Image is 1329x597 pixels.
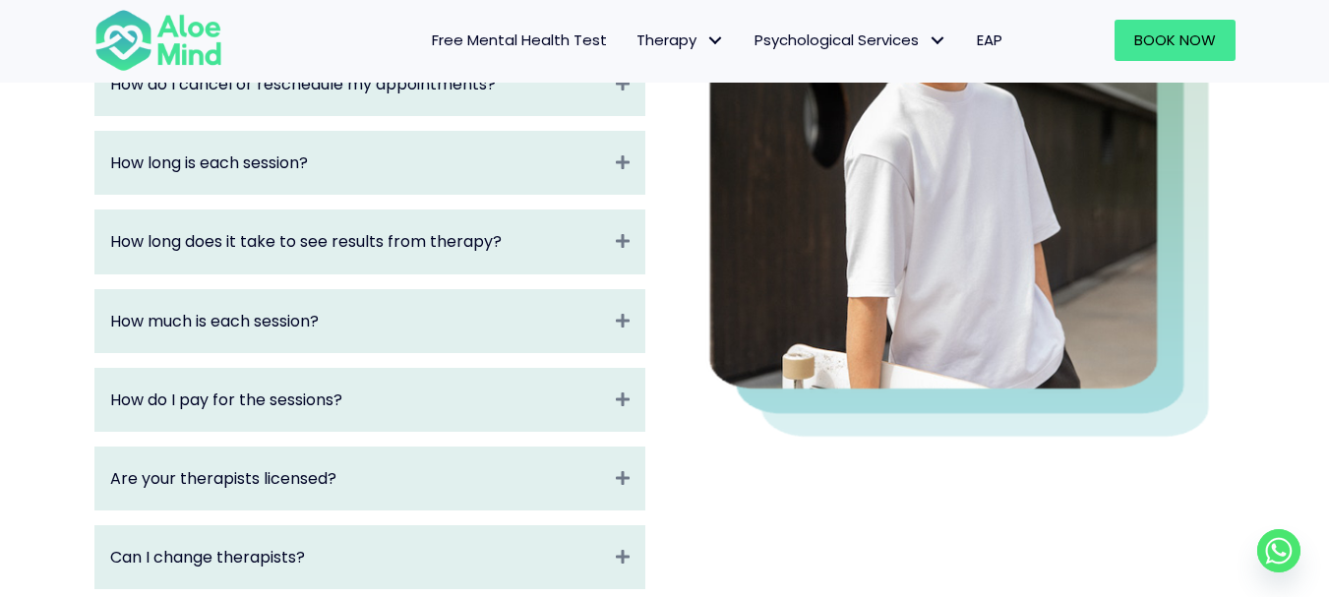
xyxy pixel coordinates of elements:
[962,20,1017,61] a: EAP
[924,27,952,55] span: Psychological Services: submenu
[417,20,622,61] a: Free Mental Health Test
[94,8,222,73] img: Aloe mind Logo
[740,20,962,61] a: Psychological ServicesPsychological Services: submenu
[622,20,740,61] a: TherapyTherapy: submenu
[110,546,606,568] a: Can I change therapists?
[1115,20,1236,61] a: Book Now
[616,310,630,332] i: Expand
[110,151,606,174] a: How long is each session?
[110,230,606,253] a: How long does it take to see results from therapy?
[616,151,630,174] i: Expand
[616,546,630,568] i: Expand
[1134,30,1216,50] span: Book Now
[110,467,606,490] a: Are your therapists licensed?
[636,30,725,50] span: Therapy
[616,73,630,95] i: Expand
[432,30,607,50] span: Free Mental Health Test
[755,30,947,50] span: Psychological Services
[977,30,1002,50] span: EAP
[616,388,630,411] i: Expand
[110,310,606,332] a: How much is each session?
[110,388,606,411] a: How do I pay for the sessions?
[616,230,630,253] i: Expand
[110,73,606,95] a: How do I cancel or reschedule my appointments?
[701,27,730,55] span: Therapy: submenu
[616,467,630,490] i: Expand
[1257,529,1300,572] a: Whatsapp
[248,20,1017,61] nav: Menu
